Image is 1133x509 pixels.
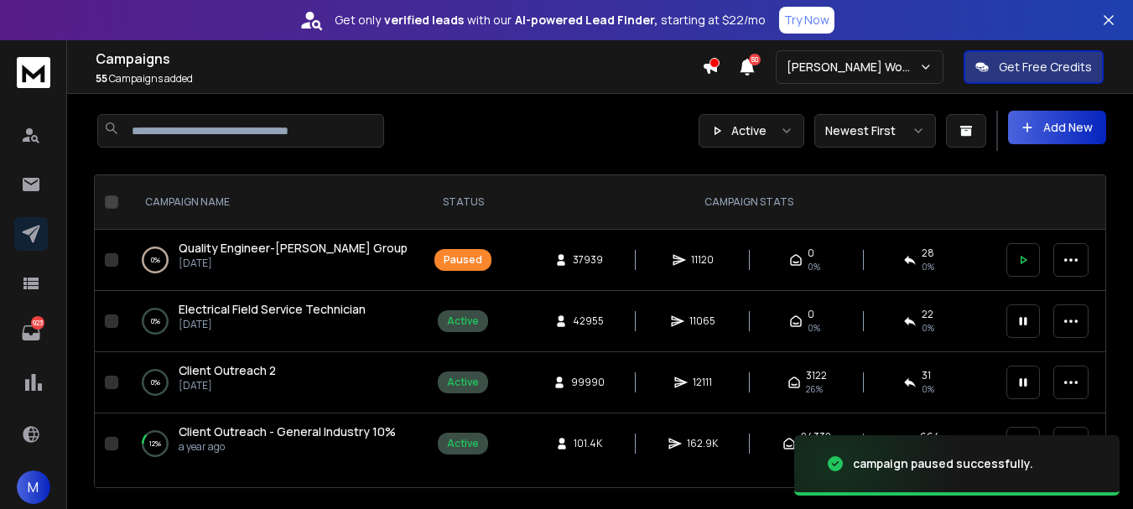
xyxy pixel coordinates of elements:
th: CAMPAIGN NAME [125,175,424,230]
div: Active [447,376,479,389]
span: 0% [808,321,820,335]
span: 42955 [573,314,604,328]
span: Client Outreach 2 [179,362,276,378]
div: Paused [444,253,482,267]
button: Add New [1008,111,1106,144]
img: logo [17,57,50,88]
p: 12 % [149,435,161,452]
a: Client Outreach 2 [179,362,276,379]
strong: verified leads [384,12,464,29]
div: Active [447,314,479,328]
p: 923 [31,316,44,330]
td: 0%Quality Engineer-[PERSON_NAME] Group[DATE] [125,230,424,291]
div: campaign paused successfully. [853,455,1033,472]
td: 0%Client Outreach 2[DATE] [125,352,424,413]
a: Quality Engineer-[PERSON_NAME] Group [179,240,408,257]
button: Newest First [814,114,936,148]
button: M [17,470,50,504]
p: Try Now [784,12,829,29]
div: Active [447,437,479,450]
p: Get Free Credits [999,59,1092,75]
span: 0 [808,308,814,321]
span: 3122 [806,369,827,382]
span: 55 [96,71,107,86]
button: Get Free Credits [964,50,1104,84]
span: 11065 [689,314,715,328]
span: 28 [922,247,934,260]
th: STATUS [424,175,502,230]
strong: AI-powered Lead Finder, [515,12,657,29]
span: 0 % [922,260,934,273]
p: [DATE] [179,318,366,331]
p: [DATE] [179,257,408,270]
span: 12111 [693,376,712,389]
td: 12%Client Outreach - General Industry 10%a year ago [125,413,424,475]
span: 26 % [806,382,823,396]
span: 101.4K [574,437,602,450]
p: [PERSON_NAME] Workspace [787,59,919,75]
button: Try Now [779,7,834,34]
span: Client Outreach - General Industry 10% [179,423,396,439]
span: 99990 [571,376,605,389]
span: 0 [808,247,814,260]
p: Campaigns added [96,72,702,86]
span: 37939 [573,253,603,267]
p: 0 % [151,374,160,391]
span: 50 [749,54,761,65]
p: 0 % [151,313,160,330]
span: Electrical Field Service Technician [179,301,366,317]
td: 0%Electrical Field Service Technician[DATE] [125,291,424,352]
span: 0% [808,260,820,273]
p: Active [731,122,767,139]
a: 923 [14,316,48,350]
p: Get only with our starting at $22/mo [335,12,766,29]
a: Electrical Field Service Technician [179,301,366,318]
span: 11120 [691,253,714,267]
span: 31 [922,369,931,382]
p: a year ago [179,440,396,454]
a: Client Outreach - General Industry 10% [179,423,396,440]
span: 22 [922,308,933,321]
span: 162.9K [687,437,718,450]
h1: Campaigns [96,49,702,69]
p: [DATE] [179,379,276,392]
span: Quality Engineer-[PERSON_NAME] Group [179,240,408,256]
span: 0 % [922,321,934,335]
th: CAMPAIGN STATS [502,175,996,230]
p: 0 % [151,252,160,268]
span: 0 % [922,382,934,396]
